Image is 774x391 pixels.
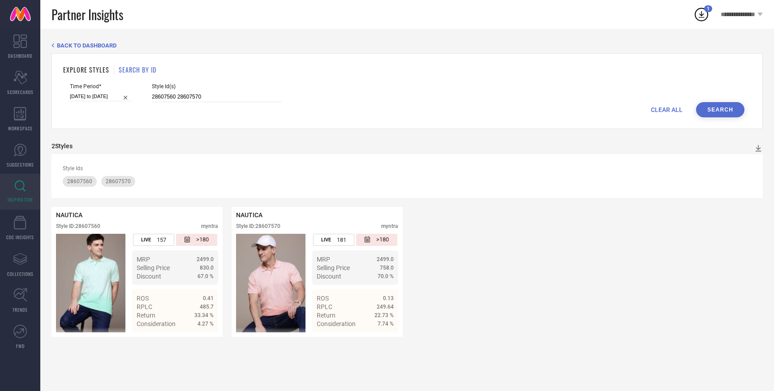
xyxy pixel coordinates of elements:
span: Return [137,312,155,319]
span: NAUTICA [56,211,82,219]
span: Discount [317,273,341,280]
a: Details [185,336,214,344]
span: Discount [137,273,161,280]
h1: SEARCH BY ID [119,65,156,74]
span: 2499.0 [377,256,394,262]
span: TRENDS [13,306,28,313]
span: FWD [16,343,25,349]
span: 485.7 [200,304,214,310]
span: 28607570 [106,178,131,185]
div: Open download list [693,6,709,22]
input: Select time period [70,92,132,101]
span: Consideration [317,320,356,327]
span: Details [374,336,394,344]
div: Back TO Dashboard [52,42,763,49]
h1: EXPLORE STYLES [63,65,109,74]
span: RPLC [137,303,152,310]
div: Number of days the style has been live on the platform [313,234,354,246]
span: MRP [317,256,330,263]
span: 181 [337,236,346,243]
span: >180 [376,236,389,244]
span: Style Id(s) [152,83,282,90]
span: SUGGESTIONS [7,161,34,168]
span: Selling Price [317,264,350,271]
span: NAUTICA [236,211,262,219]
span: 0.41 [203,295,214,301]
div: myntra [201,223,218,229]
span: ROS [137,295,149,302]
div: Click to view image [236,234,305,332]
span: MRP [137,256,150,263]
img: Style preview image [236,234,305,332]
span: 22.73 % [374,312,394,318]
span: CLEAR ALL [651,106,683,113]
div: Number of days since the style was first listed on the platform [176,234,217,246]
span: INSPIRATION [8,196,33,203]
span: 157 [157,236,166,243]
span: Partner Insights [52,5,123,24]
div: Number of days the style has been live on the platform [133,234,174,246]
div: Click to view image [56,234,125,332]
img: Style preview image [56,234,125,332]
span: Consideration [137,320,176,327]
span: 2499.0 [197,256,214,262]
span: 28607560 [67,178,92,185]
span: 70.0 % [378,273,394,279]
div: 2 Styles [52,142,73,150]
button: Search [696,102,744,117]
span: Return [317,312,335,319]
span: 1 [707,6,709,12]
span: 33.34 % [194,312,214,318]
span: Details [193,336,214,344]
span: CDC INSIGHTS [6,234,34,241]
span: 67.0 % [198,273,214,279]
span: BACK TO DASHBOARD [57,42,116,49]
div: myntra [381,223,398,229]
input: Enter comma separated style ids e.g. 12345, 67890 [152,92,282,102]
div: Style Ids [63,165,752,172]
span: COLLECTIONS [7,271,34,277]
span: DASHBOARD [8,52,32,59]
span: 0.13 [383,295,394,301]
span: >180 [196,236,209,244]
div: Number of days since the style was first listed on the platform [356,234,397,246]
span: ROS [317,295,329,302]
span: Selling Price [137,264,170,271]
div: Style ID: 28607560 [56,223,100,229]
span: 7.74 % [378,321,394,327]
span: 830.0 [200,265,214,271]
span: Time Period* [70,83,132,90]
span: LIVE [321,237,331,243]
span: SCORECARDS [7,89,34,95]
span: LIVE [141,237,151,243]
div: Style ID: 28607570 [236,223,280,229]
a: Details [365,336,394,344]
span: 249.64 [377,304,394,310]
span: WORKSPACE [8,125,33,132]
span: 4.27 % [198,321,214,327]
span: 758.0 [380,265,394,271]
span: RPLC [317,303,332,310]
